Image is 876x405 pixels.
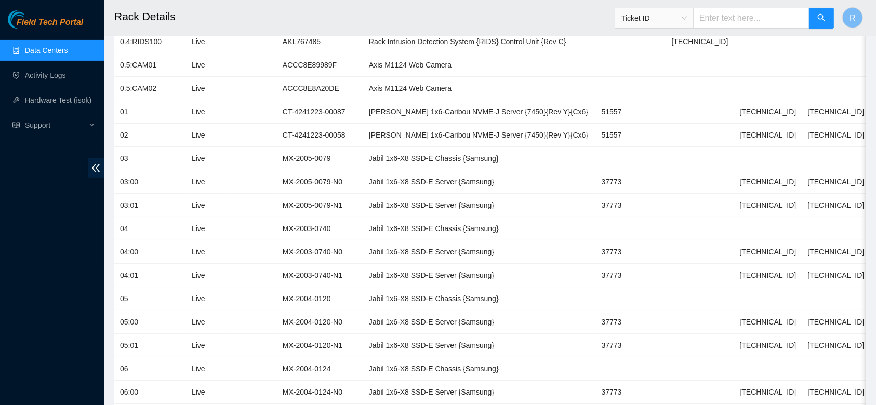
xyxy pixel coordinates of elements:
[186,170,226,194] td: Live
[277,53,363,77] td: ACCC8E89989F
[802,310,870,334] td: [TECHNICAL_ID]
[114,334,186,357] td: 05:01
[114,240,186,264] td: 04:00
[114,124,186,147] td: 02
[802,170,870,194] td: [TECHNICAL_ID]
[363,264,596,287] td: Jabil 1x6-X8 SSD-E Server {Samsung}
[734,264,802,287] td: [TECHNICAL_ID]
[25,46,68,55] a: Data Centers
[363,100,596,124] td: [PERSON_NAME] 1x6-Caribou NVME-J Server {7450}{Rev Y}{Cx6}
[596,381,666,404] td: 37773
[802,100,870,124] td: [TECHNICAL_ID]
[277,77,363,100] td: ACCC8E8A20DE
[114,264,186,287] td: 04:01
[277,334,363,357] td: MX-2004-0120-N1
[114,100,186,124] td: 01
[25,71,66,79] a: Activity Logs
[277,100,363,124] td: CT-4241223-00087
[186,194,226,217] td: Live
[596,334,666,357] td: 37773
[114,53,186,77] td: 0.5:CAM01
[8,19,83,32] a: Akamai TechnologiesField Tech Portal
[734,194,802,217] td: [TECHNICAL_ID]
[693,8,809,29] input: Enter text here...
[277,170,363,194] td: MX-2005-0079-N0
[12,122,20,129] span: read
[277,310,363,334] td: MX-2004-0120-N0
[114,217,186,240] td: 04
[186,100,226,124] td: Live
[186,30,226,53] td: Live
[8,10,52,29] img: Akamai Technologies
[802,240,870,264] td: [TECHNICAL_ID]
[363,30,596,53] td: Rack Intrusion Detection System {RIDS} Control Unit {Rev C}
[621,10,687,26] span: Ticket ID
[277,124,363,147] td: CT-4241223-00058
[114,310,186,334] td: 05:00
[596,264,666,287] td: 37773
[850,11,856,24] span: R
[277,30,363,53] td: AKL767485
[802,264,870,287] td: [TECHNICAL_ID]
[114,194,186,217] td: 03:01
[114,77,186,100] td: 0.5:CAM02
[17,18,83,28] span: Field Tech Portal
[363,240,596,264] td: Jabil 1x6-X8 SSD-E Server {Samsung}
[186,334,226,357] td: Live
[596,100,666,124] td: 51557
[363,334,596,357] td: Jabil 1x6-X8 SSD-E Server {Samsung}
[734,100,802,124] td: [TECHNICAL_ID]
[277,147,363,170] td: MX-2005-0079
[809,8,834,29] button: search
[186,264,226,287] td: Live
[363,53,596,77] td: Axis M1124 Web Camera
[277,194,363,217] td: MX-2005-0079-N1
[114,170,186,194] td: 03:00
[186,53,226,77] td: Live
[363,147,596,170] td: Jabil 1x6-X8 SSD-E Chassis {Samsung}
[734,381,802,404] td: [TECHNICAL_ID]
[186,287,226,310] td: Live
[802,194,870,217] td: [TECHNICAL_ID]
[363,77,596,100] td: Axis M1124 Web Camera
[186,310,226,334] td: Live
[596,170,666,194] td: 37773
[114,381,186,404] td: 06:00
[363,217,596,240] td: Jabil 1x6-X8 SSD-E Chassis {Samsung}
[596,124,666,147] td: 51557
[186,381,226,404] td: Live
[114,147,186,170] td: 03
[363,381,596,404] td: Jabil 1x6-X8 SSD-E Server {Samsung}
[186,124,226,147] td: Live
[363,287,596,310] td: Jabil 1x6-X8 SSD-E Chassis {Samsung}
[277,240,363,264] td: MX-2003-0740-N0
[277,217,363,240] td: MX-2003-0740
[277,264,363,287] td: MX-2003-0740-N1
[186,240,226,264] td: Live
[734,170,802,194] td: [TECHNICAL_ID]
[114,287,186,310] td: 05
[363,170,596,194] td: Jabil 1x6-X8 SSD-E Server {Samsung}
[277,381,363,404] td: MX-2004-0124-N0
[277,357,363,381] td: MX-2004-0124
[186,77,226,100] td: Live
[596,194,666,217] td: 37773
[666,30,734,53] td: [TECHNICAL_ID]
[734,124,802,147] td: [TECHNICAL_ID]
[88,158,104,178] span: double-left
[363,310,596,334] td: Jabil 1x6-X8 SSD-E Server {Samsung}
[186,217,226,240] td: Live
[186,147,226,170] td: Live
[363,357,596,381] td: Jabil 1x6-X8 SSD-E Chassis {Samsung}
[817,14,826,23] span: search
[802,124,870,147] td: [TECHNICAL_ID]
[363,194,596,217] td: Jabil 1x6-X8 SSD-E Server {Samsung}
[596,310,666,334] td: 37773
[802,381,870,404] td: [TECHNICAL_ID]
[114,30,186,53] td: 0.4:RIDS100
[802,334,870,357] td: [TECHNICAL_ID]
[277,287,363,310] td: MX-2004-0120
[734,240,802,264] td: [TECHNICAL_ID]
[734,310,802,334] td: [TECHNICAL_ID]
[842,7,863,28] button: R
